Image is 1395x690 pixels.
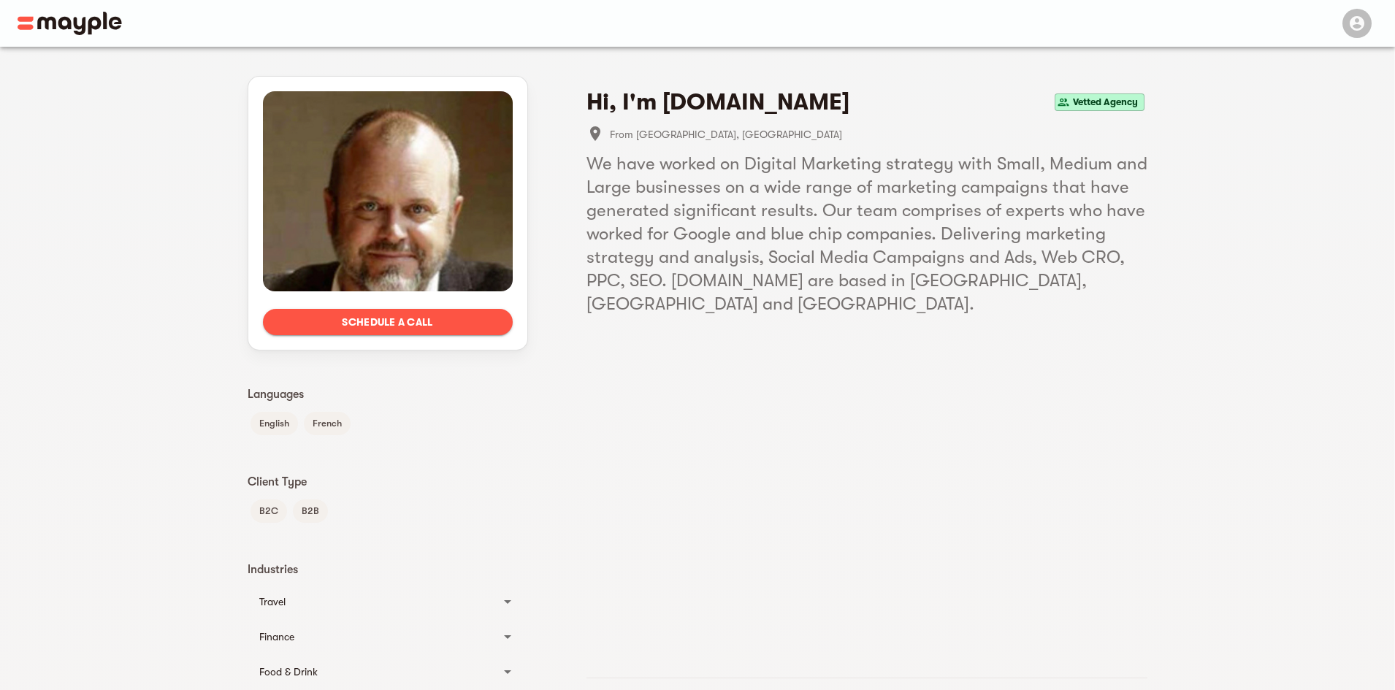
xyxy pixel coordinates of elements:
span: B2B [293,502,328,520]
span: English [251,415,298,432]
div: Travel [248,584,528,619]
button: Schedule a call [263,309,513,335]
span: From [GEOGRAPHIC_DATA], [GEOGRAPHIC_DATA] [610,126,1147,143]
h5: We have worked on Digital Marketing strategy with Small, Medium and Large businesses on a wide ra... [586,152,1147,315]
h4: Hi, I'm [DOMAIN_NAME] [586,88,849,117]
img: Main logo [18,12,122,35]
div: Food & Drink [259,663,490,681]
span: Menu [1334,16,1377,28]
p: Client Type [248,473,528,491]
span: Schedule a call [275,313,501,331]
div: Travel [259,593,490,610]
p: Languages [248,386,528,403]
div: Food & Drink [248,654,528,689]
span: B2C [251,502,287,520]
p: Industries [248,561,528,578]
span: Vetted Agency [1067,93,1144,111]
span: French [304,415,351,432]
div: Finance [259,628,490,645]
div: Finance [248,619,528,654]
